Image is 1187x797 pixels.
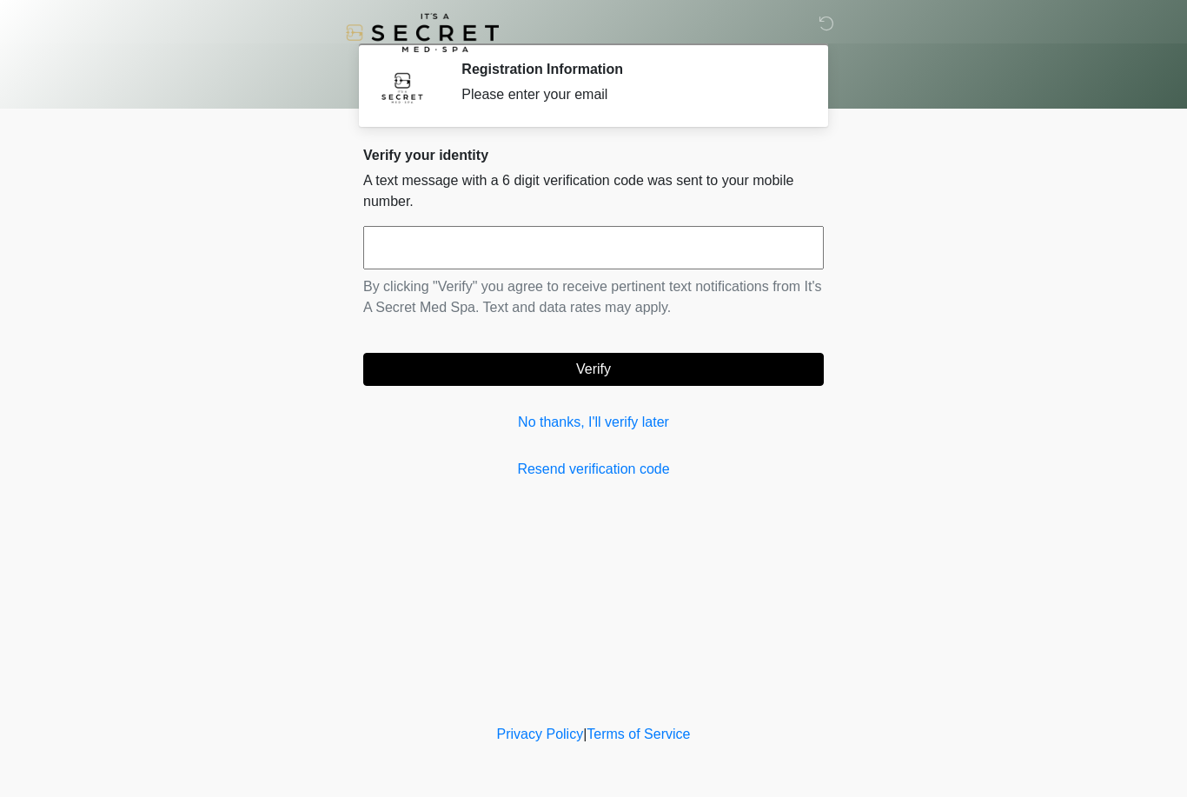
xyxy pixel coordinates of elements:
button: Verify [363,353,824,386]
h2: Verify your identity [363,147,824,163]
a: Resend verification code [363,459,824,480]
a: Terms of Service [587,727,690,741]
a: Privacy Policy [497,727,584,741]
img: Agent Avatar [376,61,428,113]
h2: Registration Information [461,61,798,77]
img: It's A Secret Med Spa Logo [346,13,499,52]
a: | [583,727,587,741]
p: A text message with a 6 digit verification code was sent to your mobile number. [363,170,824,212]
a: No thanks, I'll verify later [363,412,824,433]
div: Please enter your email [461,84,798,105]
p: By clicking "Verify" you agree to receive pertinent text notifications from It's A Secret Med Spa... [363,276,824,318]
